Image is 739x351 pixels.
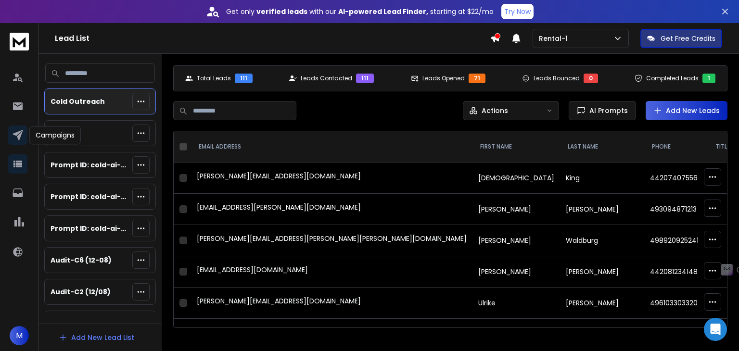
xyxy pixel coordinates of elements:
[482,106,508,115] p: Actions
[197,234,467,247] div: [PERSON_NAME][EMAIL_ADDRESS][PERSON_NAME][PERSON_NAME][DOMAIN_NAME]
[472,256,560,288] td: [PERSON_NAME]
[534,75,580,82] p: Leads Bounced
[560,194,644,225] td: [PERSON_NAME]
[472,225,560,256] td: [PERSON_NAME]
[644,288,708,319] td: 496103303320
[584,74,598,83] div: 0
[501,4,534,19] button: Try Now
[469,74,485,83] div: 71
[51,287,111,297] p: Audit-C2 (12/08)
[661,34,715,43] p: Get Free Credits
[539,34,572,43] p: Rental-1
[256,7,307,16] strong: verified leads
[560,131,644,163] th: LAST NAME
[356,74,374,83] div: 111
[191,131,472,163] th: EMAIL ADDRESS
[560,225,644,256] td: Waldburg
[10,326,29,345] button: M
[646,101,727,120] button: Add New Leads
[644,131,708,163] th: Phone
[560,256,644,288] td: [PERSON_NAME]
[560,319,644,350] td: Savio
[422,75,465,82] p: Leads Opened
[644,194,708,225] td: 493094871213
[51,97,105,106] p: Cold Outreach
[472,288,560,319] td: Ulrike
[10,33,29,50] img: logo
[646,75,699,82] p: Completed Leads
[338,7,428,16] strong: AI-powered Lead Finder,
[640,29,722,48] button: Get Free Credits
[226,7,494,16] p: Get only with our starting at $22/mo
[197,202,467,216] div: [EMAIL_ADDRESS][PERSON_NAME][DOMAIN_NAME]
[644,225,708,256] td: 498920925241
[644,319,708,350] td: -
[197,265,467,278] div: [EMAIL_ADDRESS][DOMAIN_NAME]
[560,288,644,319] td: [PERSON_NAME]
[55,33,490,44] h1: Lead List
[504,7,531,16] p: Try Now
[235,74,253,83] div: 111
[586,106,628,115] span: AI Prompts
[29,126,81,144] div: Campaigns
[51,328,142,347] button: Add New Lead List
[702,74,715,83] div: 1
[472,319,560,350] td: [PERSON_NAME]
[51,224,128,233] p: Prompt ID: cold-ai-reply-b7 (cold outreach)
[644,163,708,194] td: 442074075566
[197,171,467,185] div: [PERSON_NAME][EMAIL_ADDRESS][DOMAIN_NAME]
[569,101,636,120] button: AI Prompts
[472,163,560,194] td: [DEMOGRAPHIC_DATA]
[472,131,560,163] th: FIRST NAME
[51,192,128,201] p: Prompt ID: cold-ai-reply-b6 (cold outreach)
[51,160,128,170] p: Prompt ID: cold-ai-reply-b5 (cold outreach)
[51,255,112,265] p: Audit-C6 (12-08)
[197,75,231,82] p: Total Leads
[560,163,644,194] td: King
[472,194,560,225] td: [PERSON_NAME]
[704,318,727,341] div: Open Intercom Messenger
[644,256,708,288] td: 442081234148
[197,296,467,310] div: [PERSON_NAME][EMAIL_ADDRESS][DOMAIN_NAME]
[653,106,720,115] a: Add New Leads
[301,75,352,82] p: Leads Contacted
